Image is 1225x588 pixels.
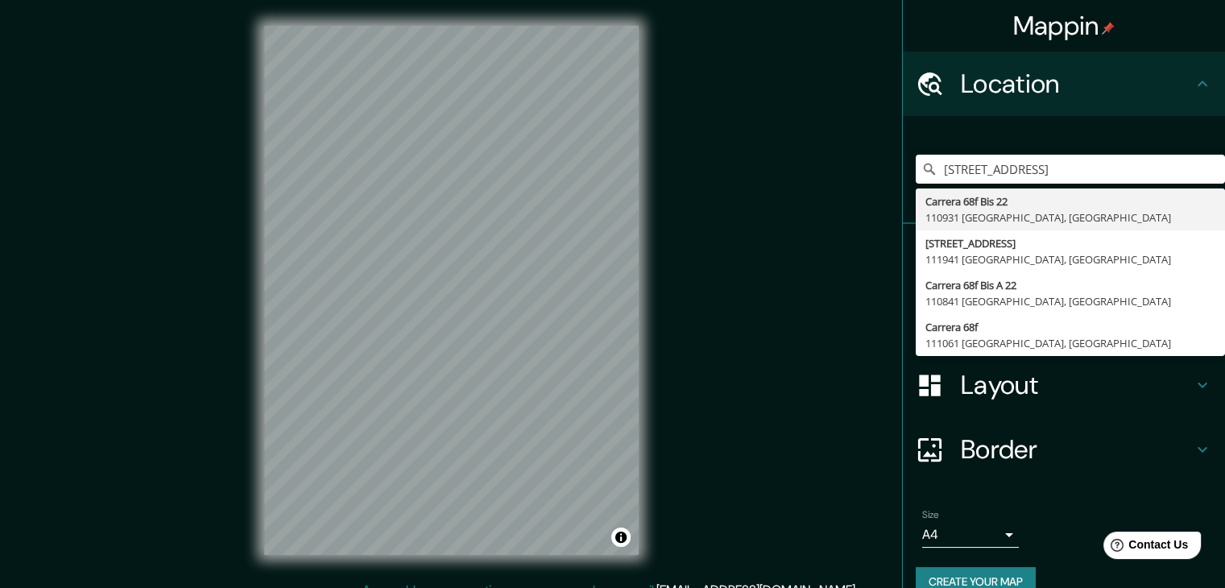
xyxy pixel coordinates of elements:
[922,522,1019,548] div: A4
[925,209,1215,226] div: 110931 [GEOGRAPHIC_DATA], [GEOGRAPHIC_DATA]
[1013,10,1115,42] h4: Mappin
[925,293,1215,309] div: 110841 [GEOGRAPHIC_DATA], [GEOGRAPHIC_DATA]
[922,508,939,522] label: Size
[925,193,1215,209] div: Carrera 68f Bis 22
[916,155,1225,184] input: Pick your city or area
[925,335,1215,351] div: 111061 [GEOGRAPHIC_DATA], [GEOGRAPHIC_DATA]
[925,251,1215,267] div: 111941 [GEOGRAPHIC_DATA], [GEOGRAPHIC_DATA]
[925,319,1215,335] div: Carrera 68f
[961,369,1193,401] h4: Layout
[1102,22,1115,35] img: pin-icon.png
[264,26,639,555] canvas: Map
[903,353,1225,417] div: Layout
[925,277,1215,293] div: Carrera 68f Bis A 22
[903,224,1225,288] div: Pins
[1082,525,1207,570] iframe: Help widget launcher
[903,288,1225,353] div: Style
[961,433,1193,466] h4: Border
[961,68,1193,100] h4: Location
[903,417,1225,482] div: Border
[611,528,631,547] button: Toggle attribution
[903,52,1225,116] div: Location
[925,235,1215,251] div: [STREET_ADDRESS]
